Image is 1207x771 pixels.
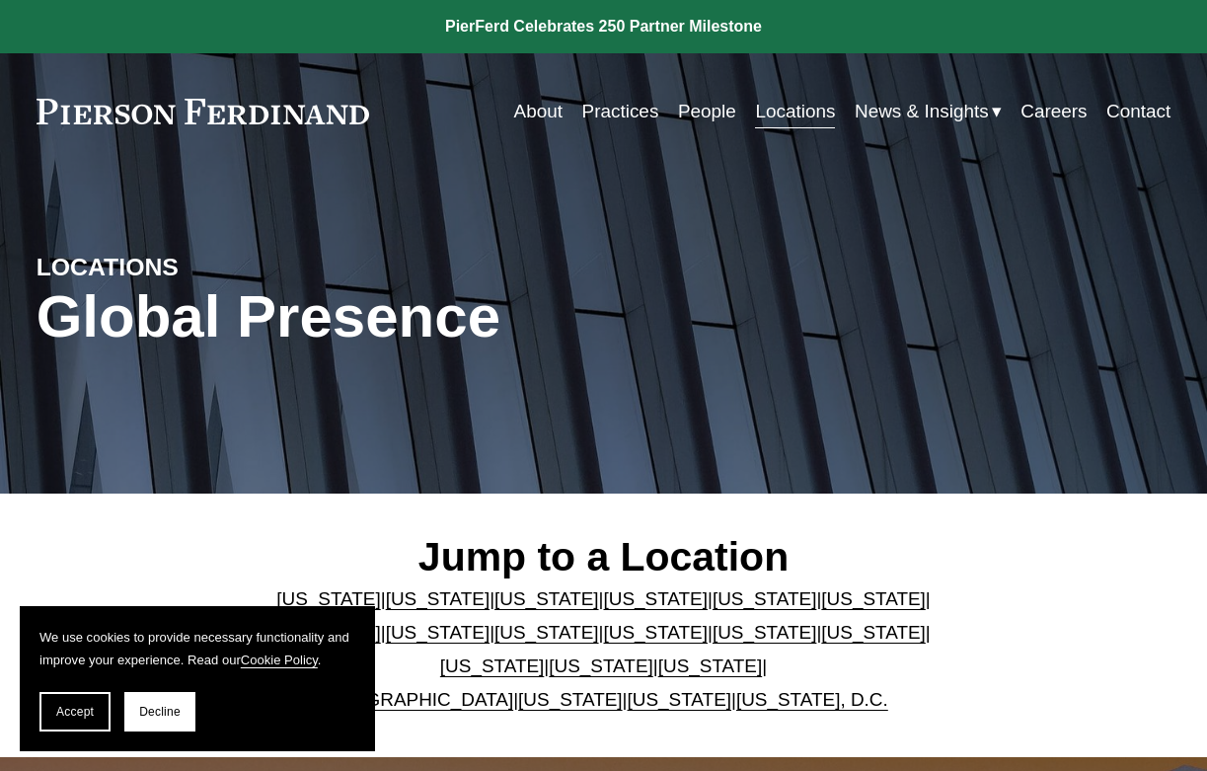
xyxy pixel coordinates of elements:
[658,655,763,676] a: [US_STATE]
[713,622,817,643] a: [US_STATE]
[736,689,888,710] a: [US_STATE], D.C.
[272,582,935,717] p: | | | | | | | | | | | | | | | | | |
[276,588,381,609] a: [US_STATE]
[139,705,181,719] span: Decline
[1020,93,1087,130] a: Careers
[124,692,195,732] button: Decline
[39,626,355,672] p: We use cookies to provide necessary functionality and improve your experience. Read our .
[713,588,817,609] a: [US_STATE]
[821,588,926,609] a: [US_STATE]
[494,622,599,643] a: [US_STATE]
[386,588,490,609] a: [US_STATE]
[582,93,659,130] a: Practices
[440,655,545,676] a: [US_STATE]
[855,95,989,128] span: News & Insights
[241,653,318,667] a: Cookie Policy
[821,622,926,643] a: [US_STATE]
[386,622,490,643] a: [US_STATE]
[604,588,709,609] a: [US_STATE]
[56,705,94,719] span: Accept
[549,655,653,676] a: [US_STATE]
[39,692,111,732] button: Accept
[628,689,732,710] a: [US_STATE]
[1106,93,1170,130] a: Contact
[494,588,599,609] a: [US_STATE]
[514,93,563,130] a: About
[37,252,320,282] h4: LOCATIONS
[20,606,375,751] section: Cookie banner
[755,93,835,130] a: Locations
[678,93,736,130] a: People
[272,533,935,582] h2: Jump to a Location
[37,283,792,351] h1: Global Presence
[604,622,709,643] a: [US_STATE]
[319,689,513,710] a: [GEOGRAPHIC_DATA]
[518,689,623,710] a: [US_STATE]
[855,93,1002,130] a: folder dropdown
